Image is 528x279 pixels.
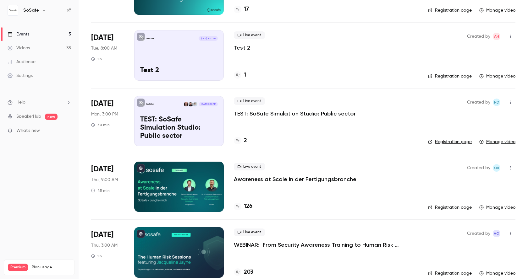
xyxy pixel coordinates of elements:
[234,163,265,170] span: Live event
[244,5,249,13] h4: 17
[188,102,193,106] img: Gabriel Simkin
[494,99,499,106] span: ND
[244,71,246,79] h4: 1
[32,265,71,270] span: Plan usage
[428,73,472,79] a: Registration page
[193,102,197,106] img: Nico Dang
[184,102,188,106] img: Joschka Havenith
[234,71,246,79] a: 1
[234,175,356,183] a: Awareness at Scale in der Fertigungsbranche
[8,5,18,15] img: SoSafe
[244,268,253,276] h4: 203
[428,270,472,276] a: Registration page
[234,5,249,13] a: 17
[134,30,224,80] a: Test 2SoSafe[DATE] 8:00 AMTest 2
[8,59,36,65] div: Audience
[467,164,490,172] span: Created by
[140,67,218,75] p: Test 2
[91,99,113,109] span: [DATE]
[91,164,113,174] span: [DATE]
[479,73,515,79] a: Manage video
[234,137,247,145] a: 2
[428,7,472,13] a: Registration page
[428,139,472,145] a: Registration page
[494,230,499,237] span: AO
[199,36,217,40] span: [DATE] 8:00 AM
[8,31,29,37] div: Events
[91,33,113,43] span: [DATE]
[244,202,252,211] h4: 126
[494,33,499,40] span: AH
[234,44,250,51] a: Test 2
[199,102,217,106] span: [DATE] 3:00 PM
[493,33,500,40] span: Adriana Hanika
[146,103,154,106] p: SoSafe
[479,139,515,145] a: Manage video
[234,110,356,117] a: TEST: SoSafe Simulation Studio: Public sector
[16,99,25,106] span: Help
[91,96,124,146] div: Sep 8 Mon, 4:00 PM (Europe/Berlin)
[234,228,265,236] span: Live event
[91,30,124,80] div: Sep 9 Tue, 9:00 AM (Europe/Berlin)
[91,122,110,127] div: 30 min
[63,128,71,134] iframe: Noticeable Trigger
[91,45,117,51] span: Tue, 8:00 AM
[16,113,41,120] a: SpeakerHub
[234,268,253,276] a: 203
[428,204,472,211] a: Registration page
[8,45,30,51] div: Videos
[479,204,515,211] a: Manage video
[234,241,418,249] a: WEBINAR: From Security Awareness Training to Human Risk Management
[91,227,124,277] div: Sep 4 Thu, 12:00 PM (Australia/Sydney)
[479,270,515,276] a: Manage video
[467,99,490,106] span: Created by
[8,264,28,271] span: Premium
[23,7,39,13] h6: SoSafe
[91,162,124,212] div: Sep 4 Thu, 10:00 AM (Europe/Berlin)
[234,202,252,211] a: 126
[91,254,102,259] div: 1 h
[140,116,218,140] p: TEST: SoSafe Simulation Studio: Public sector
[146,37,154,40] p: SoSafe
[467,230,490,237] span: Created by
[493,99,500,106] span: Nico Dang
[234,31,265,39] span: Live event
[91,230,113,240] span: [DATE]
[91,177,118,183] span: Thu, 9:00 AM
[479,7,515,13] a: Manage video
[8,99,71,106] li: help-dropdown-opener
[134,96,224,146] a: TEST: SoSafe Simulation Studio: Public sectorSoSafeNico DangGabriel SimkinJoschka Havenith[DATE] ...
[234,97,265,105] span: Live event
[244,137,247,145] h4: 2
[467,33,490,40] span: Created by
[493,230,500,237] span: Alba Oni
[91,242,118,249] span: Thu, 3:00 AM
[91,56,102,62] div: 1 h
[16,127,40,134] span: What's new
[493,164,500,172] span: Olga Krukova
[91,188,110,193] div: 45 min
[91,111,118,117] span: Mon, 3:00 PM
[8,72,33,79] div: Settings
[45,114,58,120] span: new
[494,164,499,172] span: OK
